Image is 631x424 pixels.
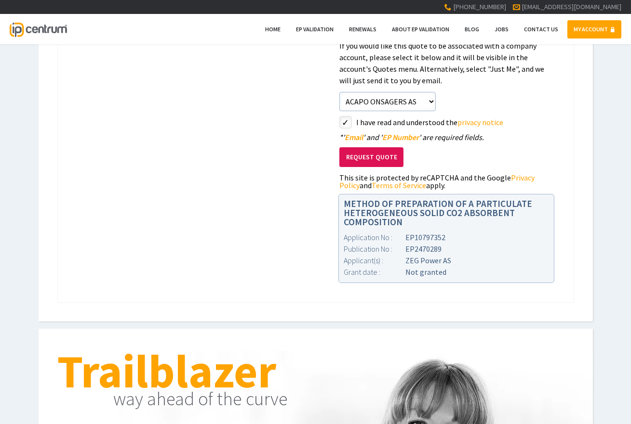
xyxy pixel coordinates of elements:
[382,132,419,142] span: EP Number
[344,231,549,243] div: EP10797352
[372,180,426,190] a: Terms of Service
[344,255,405,266] div: Applicant(s) :
[457,117,503,127] a: privacy notice
[343,20,383,39] a: Renewals
[518,20,564,39] a: Contact Us
[344,231,405,243] div: Application No :
[344,243,405,255] div: Publication No :
[265,26,281,33] span: Home
[458,20,485,39] a: Blog
[465,26,479,33] span: Blog
[10,14,67,44] a: IP Centrum
[339,173,535,190] a: Privacy Policy
[344,243,549,255] div: EP2470289
[453,2,506,11] span: [PHONE_NUMBER]
[524,26,558,33] span: Contact Us
[349,26,376,33] span: Renewals
[339,116,352,128] label: styled-checkbox
[339,147,403,167] button: Request Quote
[339,40,554,86] p: If you would like this quote to be associated with a company account, please select it below and ...
[344,255,549,266] div: ZEG Power AS
[488,20,515,39] a: Jobs
[344,199,549,227] h1: METHOD OF PREPARATION OF A PARTICULATE HETEROGENEOUS SOLID CO2 ABSORBENT COMPOSITION
[344,266,549,278] div: Not granted
[290,20,340,39] a: EP Validation
[296,26,334,33] span: EP Validation
[356,116,554,128] label: I have read and understood the
[345,132,363,142] span: Email
[522,2,621,11] a: [EMAIL_ADDRESS][DOMAIN_NAME]
[339,133,554,141] div: ' ' and ' ' are required fields.
[339,174,554,189] div: This site is protected by reCAPTCHA and the Google and apply.
[392,26,449,33] span: About EP Validation
[259,20,287,39] a: Home
[386,20,456,39] a: About EP Validation
[495,26,509,33] span: Jobs
[567,20,621,39] a: MY ACCOUNT
[344,266,405,278] div: Grant date :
